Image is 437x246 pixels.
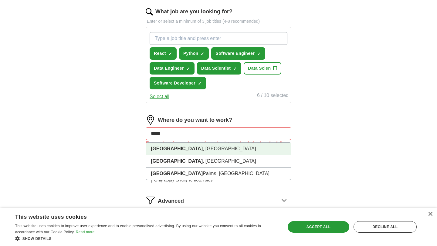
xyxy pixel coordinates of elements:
[154,65,184,71] span: Data Engineer
[151,146,203,151] strong: [GEOGRAPHIC_DATA]
[155,8,232,16] label: What job are you looking for?
[201,65,231,71] span: Data Scientist
[158,116,232,124] label: Where do you want to work?
[15,235,278,241] div: Show details
[257,92,289,100] div: 6 / 10 selected
[150,47,177,60] button: React✓
[179,47,209,60] button: Python✓
[146,143,291,155] li: , [GEOGRAPHIC_DATA]
[257,52,261,56] span: ✓
[154,50,166,57] span: React
[428,212,432,217] div: Close
[76,230,95,234] a: Read more, opens a new window
[150,32,287,45] input: Type a job title and press enter
[168,52,172,56] span: ✓
[150,62,195,75] button: Data Engineer✓
[151,171,203,176] strong: [GEOGRAPHIC_DATA]
[288,221,349,233] div: Accept all
[233,66,237,71] span: ✓
[150,93,169,100] button: Select all
[146,140,291,155] div: Enter a location and select from the list, or check the box for fully remote roles
[146,155,291,168] li: , [GEOGRAPHIC_DATA]
[146,18,291,25] p: Enter or select a minimum of 3 job titles (4-8 recommended)
[198,81,202,86] span: ✓
[154,177,212,183] span: Only apply to fully remote roles
[154,80,195,86] span: Software Developer
[211,47,265,60] button: Software Engineer✓
[201,52,204,56] span: ✓
[22,237,52,241] span: Show details
[186,66,190,71] span: ✓
[15,211,263,221] div: This website uses cookies
[244,62,281,75] button: Data Scien
[146,168,291,180] li: Palms, [GEOGRAPHIC_DATA]
[146,115,155,125] img: location.png
[150,77,206,89] button: Software Developer✓
[215,50,255,57] span: Software Engineer
[146,177,152,183] input: Only apply to fully remote roles
[354,221,417,233] div: Decline all
[146,8,153,15] img: search.png
[158,197,184,205] span: Advanced
[15,224,261,234] span: This website uses cookies to improve user experience and to enable personalised advertising. By u...
[146,195,155,205] img: filter
[183,50,198,57] span: Python
[197,62,242,75] button: Data Scientist✓
[248,65,271,71] span: Data Scien
[151,158,203,164] strong: [GEOGRAPHIC_DATA]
